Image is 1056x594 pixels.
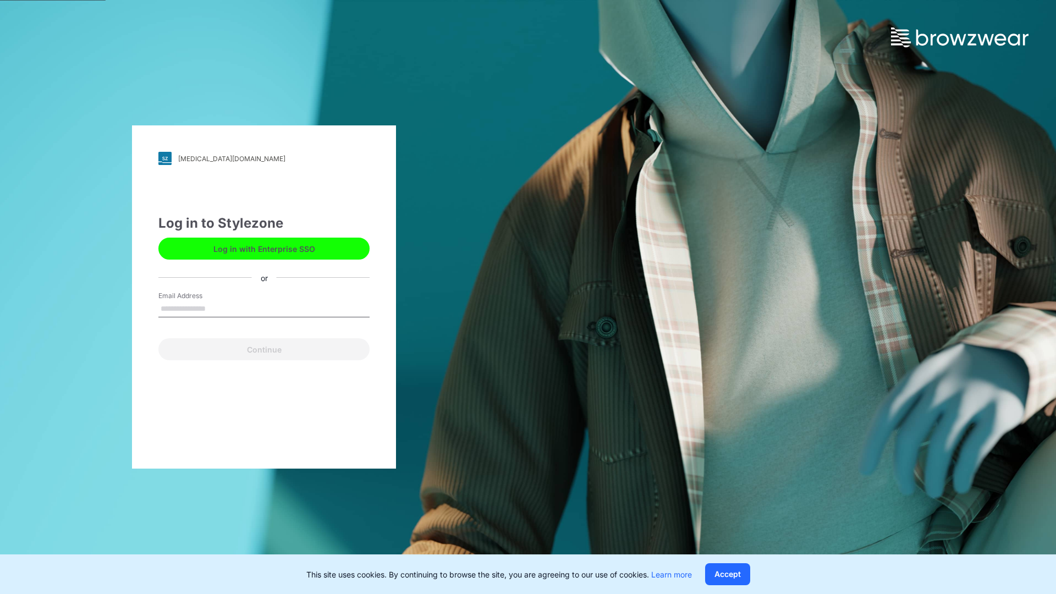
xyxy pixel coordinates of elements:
[158,152,370,165] a: [MEDICAL_DATA][DOMAIN_NAME]
[252,272,277,283] div: or
[705,563,750,585] button: Accept
[158,291,235,301] label: Email Address
[891,28,1028,47] img: browzwear-logo.73288ffb.svg
[158,213,370,233] div: Log in to Stylezone
[178,155,285,163] div: [MEDICAL_DATA][DOMAIN_NAME]
[158,238,370,260] button: Log in with Enterprise SSO
[158,152,172,165] img: svg+xml;base64,PHN2ZyB3aWR0aD0iMjgiIGhlaWdodD0iMjgiIHZpZXdCb3g9IjAgMCAyOCAyOCIgZmlsbD0ibm9uZSIgeG...
[306,569,692,580] p: This site uses cookies. By continuing to browse the site, you are agreeing to our use of cookies.
[651,570,692,579] a: Learn more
